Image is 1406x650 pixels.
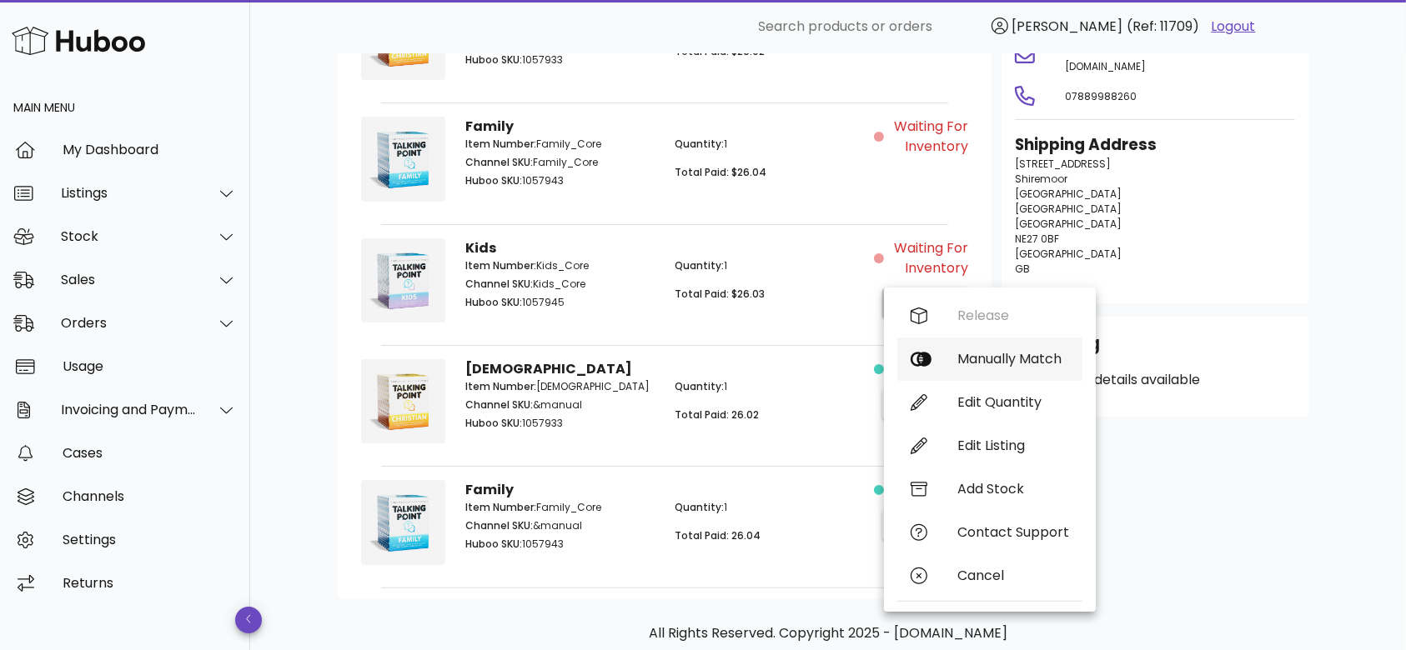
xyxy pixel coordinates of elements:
[361,238,445,322] img: Product Image
[465,518,533,532] span: Channel SKU:
[1015,187,1122,201] span: [GEOGRAPHIC_DATA]
[465,173,655,188] p: 1057943
[61,402,197,417] div: Invoicing and Payments
[61,315,197,331] div: Orders
[465,518,655,533] p: &manual
[957,351,1069,367] div: Manually Match
[1015,172,1067,186] span: Shiremoor
[882,389,968,419] button: action
[63,532,237,547] div: Settings
[465,52,522,67] span: Huboo SKU:
[465,480,514,499] strong: Family
[465,416,655,431] p: 1057933
[361,117,445,201] img: Product Image
[465,155,533,169] span: Channel SKU:
[465,295,522,309] span: Huboo SKU:
[465,137,536,151] span: Item Number:
[12,22,145,58] img: Huboo Logo
[465,416,522,430] span: Huboo SKU:
[63,445,237,461] div: Cases
[1015,133,1295,157] h3: Shipping Address
[465,359,632,378] strong: [DEMOGRAPHIC_DATA]
[1015,262,1030,276] span: GB
[957,524,1069,540] div: Contact Support
[61,228,197,244] div: Stock
[465,258,655,273] p: Kids_Core
[465,258,536,272] span: Item Number:
[957,567,1069,583] div: Cancel
[1212,17,1256,37] a: Logout
[1015,247,1122,261] span: [GEOGRAPHIC_DATA]
[465,537,522,551] span: Huboo SKU:
[1015,370,1295,390] p: No shipping details available
[465,397,655,412] p: &manual
[957,394,1069,410] div: Edit Quantity
[1015,157,1111,171] span: [STREET_ADDRESS]
[675,379,724,393] span: Quantity:
[1015,217,1122,231] span: [GEOGRAPHIC_DATA]
[882,510,968,540] button: action
[675,137,724,151] span: Quantity:
[1012,17,1123,36] span: [PERSON_NAME]
[465,52,655,67] p: 1057933
[61,272,197,287] div: Sales
[675,258,864,273] p: 1
[882,288,968,318] button: action
[361,359,445,443] img: Product Image
[63,488,237,504] div: Channels
[63,358,237,374] div: Usage
[675,165,766,179] span: Total Paid: $26.04
[675,500,724,514] span: Quantity:
[675,258,724,272] span: Quantity:
[361,480,445,564] img: Product Image
[957,481,1069,497] div: Add Stock
[1127,17,1200,36] span: (Ref: 11709)
[465,238,496,257] strong: Kids
[1015,330,1295,370] div: Shipping
[465,379,655,394] p: [DEMOGRAPHIC_DATA]
[465,397,533,412] span: Channel SKU:
[61,185,197,201] div: Listings
[1065,89,1137,103] span: 07889988260
[675,500,864,515] p: 1
[465,155,655,170] p: Family_Core
[675,407,759,422] span: Total Paid: 26.02
[465,277,533,291] span: Channel SKU:
[675,137,864,152] p: 1
[465,500,536,514] span: Item Number:
[63,142,237,157] div: My Dashboard
[957,437,1069,453] div: Edit Listing
[887,238,968,278] span: Waiting for Inventory
[1015,232,1059,246] span: NE27 0BF
[887,117,968,157] span: Waiting for Inventory
[675,379,864,394] p: 1
[465,137,655,152] p: Family_Core
[675,528,761,542] span: Total Paid: 26.04
[465,117,514,136] strong: Family
[675,287,765,301] span: Total Paid: $26.03
[465,173,522,187] span: Huboo SKU:
[63,575,237,591] div: Returns
[465,295,655,310] p: 1057945
[1015,202,1122,216] span: [GEOGRAPHIC_DATA]
[465,277,655,292] p: Kids_Core
[465,379,536,393] span: Item Number:
[465,500,655,515] p: Family_Core
[351,623,1305,643] p: All Rights Reserved. Copyright 2025 - [DOMAIN_NAME]
[465,537,655,552] p: 1057943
